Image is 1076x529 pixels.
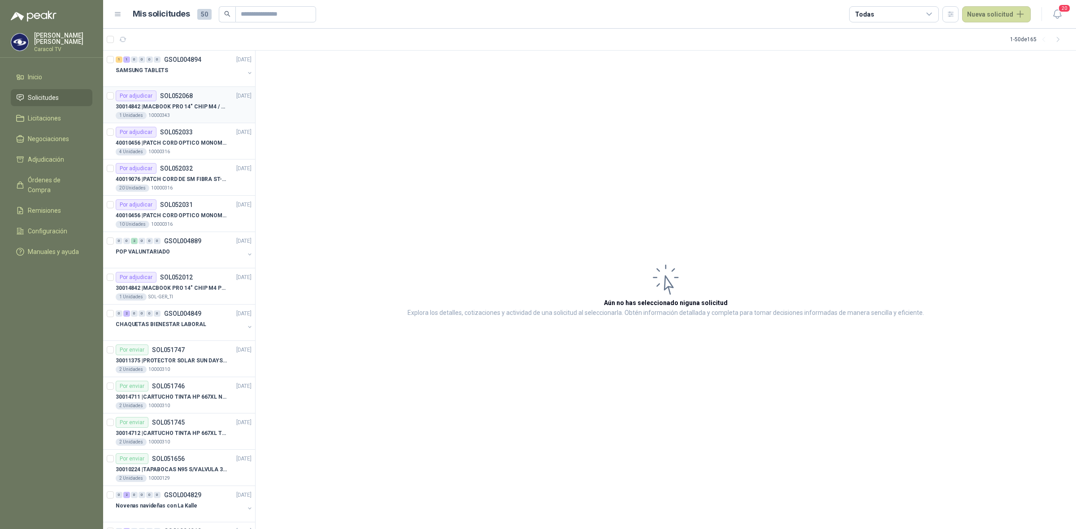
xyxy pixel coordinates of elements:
span: search [224,11,230,17]
p: 40010456 | PATCH CORD OPTICO MONOMODO 100MTS [116,139,227,147]
p: GSOL004889 [164,238,201,244]
p: 40019076 | PATCH CORD DE SM FIBRA ST-ST 1 MTS [116,175,227,184]
a: Órdenes de Compra [11,172,92,198]
a: 1 1 0 0 0 0 GSOL004894[DATE] SAMSUNG TABLETS [116,54,253,83]
p: [DATE] [236,273,252,282]
p: 10000316 [151,221,173,228]
p: 30014711 | CARTUCHO TINTA HP 667XL NEGRO [116,393,227,401]
p: [DATE] [236,310,252,318]
p: CHAQUETAS BIENESTAR LABORAL [116,320,206,329]
p: 10000316 [148,148,170,155]
p: 10000310 [148,366,170,373]
div: 0 [146,56,153,63]
p: 10000129 [148,475,170,482]
p: [DATE] [236,201,252,209]
p: SOL052031 [160,202,193,208]
a: 0 0 2 0 0 0 GSOL004889[DATE] POP VALUNTARIADO [116,236,253,264]
span: Adjudicación [28,155,64,164]
img: Company Logo [11,34,28,51]
p: SOL052012 [160,274,193,280]
a: Adjudicación [11,151,92,168]
a: Por adjudicarSOL052068[DATE] 30014842 |MACBOOK PRO 14" CHIP M4 / SSD 1TB - 24 GB RAM1 Unidades100... [103,87,255,123]
a: Negociaciones [11,130,92,147]
h1: Mis solicitudes [133,8,190,21]
p: SOL052032 [160,165,193,172]
p: SOL051746 [152,383,185,389]
div: 0 [146,238,153,244]
div: 0 [154,56,161,63]
a: Por enviarSOL051746[DATE] 30014711 |CARTUCHO TINTA HP 667XL NEGRO2 Unidades10000310 [103,377,255,413]
div: Por enviar [116,417,148,428]
span: Licitaciones [28,113,61,123]
h3: Aún no has seleccionado niguna solicitud [604,298,728,308]
a: Por adjudicarSOL052012[DATE] 30014842 |MACBOOK PRO 14" CHIP M4 PRO 16 GB RAM 1TB1 UnidadesSOL-GER_TI [103,268,255,305]
p: 30010224 | TAPABOCAS N95 S/VALVULA 3M 9010 [116,465,227,474]
span: Manuales y ayuda [28,247,79,257]
p: [DATE] [236,491,252,499]
div: 0 [154,238,161,244]
a: Por enviarSOL051747[DATE] 30011375 |PROTECTOR SOLAR SUN DAYS LOCION FPS 50 CAJA X 24 UN2 Unidades... [103,341,255,377]
div: 2 Unidades [116,366,147,373]
a: 0 2 0 0 0 0 GSOL004849[DATE] CHAQUETAS BIENESTAR LABORAL [116,308,253,337]
div: 1 - 50 de 165 [1010,32,1065,47]
p: [DATE] [236,455,252,463]
div: Por adjudicar [116,272,156,283]
div: 0 [146,492,153,498]
div: Por adjudicar [116,90,156,101]
p: [DATE] [236,418,252,427]
div: 0 [139,238,145,244]
span: Configuración [28,226,67,236]
span: Órdenes de Compra [28,175,84,195]
a: 0 2 0 0 0 0 GSOL004829[DATE] Novenas navideñas con La Kalle [116,490,253,518]
p: [DATE] [236,382,252,391]
p: POP VALUNTARIADO [116,248,170,256]
button: Nueva solicitud [962,6,1031,22]
div: Todas [855,9,874,19]
a: Por adjudicarSOL052031[DATE] 40010456 |PATCH CORD OPTICO MONOMODO 50 MTS10 Unidades10000316 [103,196,255,232]
span: 20 [1058,4,1071,13]
p: SOL051745 [152,419,185,426]
div: Por adjudicar [116,127,156,138]
p: Caracol TV [34,47,92,52]
div: 0 [154,492,161,498]
p: 30014842 | MACBOOK PRO 14" CHIP M4 PRO 16 GB RAM 1TB [116,284,227,292]
p: 10000316 [151,185,173,192]
div: 0 [139,56,145,63]
p: [PERSON_NAME] [PERSON_NAME] [34,32,92,45]
a: Remisiones [11,202,92,219]
p: 10000310 [148,402,170,409]
p: Novenas navideñas con La Kalle [116,502,197,510]
p: GSOL004849 [164,310,201,317]
span: Inicio [28,72,42,82]
a: Por adjudicarSOL052032[DATE] 40019076 |PATCH CORD DE SM FIBRA ST-ST 1 MTS20 Unidades10000316 [103,159,255,196]
div: 0 [116,310,122,317]
div: 2 Unidades [116,475,147,482]
div: 4 Unidades [116,148,147,155]
div: 0 [116,238,122,244]
a: Por enviarSOL051745[DATE] 30014712 |CARTUCHO TINTA HP 667XL TRICOLOR2 Unidades10000310 [103,413,255,450]
p: SOL051747 [152,347,185,353]
button: 20 [1049,6,1065,22]
p: 30014842 | MACBOOK PRO 14" CHIP M4 / SSD 1TB - 24 GB RAM [116,103,227,111]
span: 50 [197,9,212,20]
p: SOL052068 [160,93,193,99]
a: Por enviarSOL051656[DATE] 30010224 |TAPABOCAS N95 S/VALVULA 3M 90102 Unidades10000129 [103,450,255,486]
div: 1 Unidades [116,293,147,301]
p: GSOL004894 [164,56,201,63]
div: 0 [139,310,145,317]
p: SOL051656 [152,456,185,462]
p: 10000310 [148,439,170,446]
div: Por enviar [116,344,148,355]
p: SAMSUNG TABLETS [116,66,168,75]
p: SOL052033 [160,129,193,135]
a: Licitaciones [11,110,92,127]
p: [DATE] [236,164,252,173]
div: 2 [123,310,130,317]
div: Por adjudicar [116,163,156,174]
div: 0 [139,492,145,498]
div: 1 Unidades [116,112,147,119]
p: GSOL004829 [164,492,201,498]
div: 20 Unidades [116,185,149,192]
img: Logo peakr [11,11,56,22]
div: 2 [131,238,138,244]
